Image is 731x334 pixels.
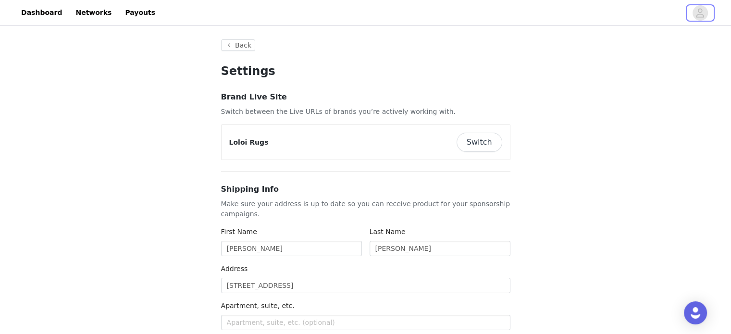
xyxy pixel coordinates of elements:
a: Payouts [119,2,161,24]
a: Networks [70,2,117,24]
label: Apartment, suite, etc. [221,302,295,309]
a: Dashboard [15,2,68,24]
h1: Settings [221,62,510,80]
div: Open Intercom Messenger [684,301,707,324]
input: Address [221,278,510,293]
h3: Brand Live Site [221,91,510,103]
p: Switch between the Live URLs of brands you’re actively working with. [221,107,510,117]
label: Last Name [370,228,406,235]
button: Switch [457,133,502,152]
h3: Shipping Info [221,184,510,195]
input: Apartment, suite, etc. (optional) [221,315,510,330]
p: Make sure your address is up to date so you can receive product for your sponsorship campaigns. [221,199,510,219]
button: Back [221,39,256,51]
div: avatar [695,5,705,21]
p: Loloi Rugs [229,137,269,148]
label: First Name [221,228,257,235]
label: Address [221,265,248,272]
